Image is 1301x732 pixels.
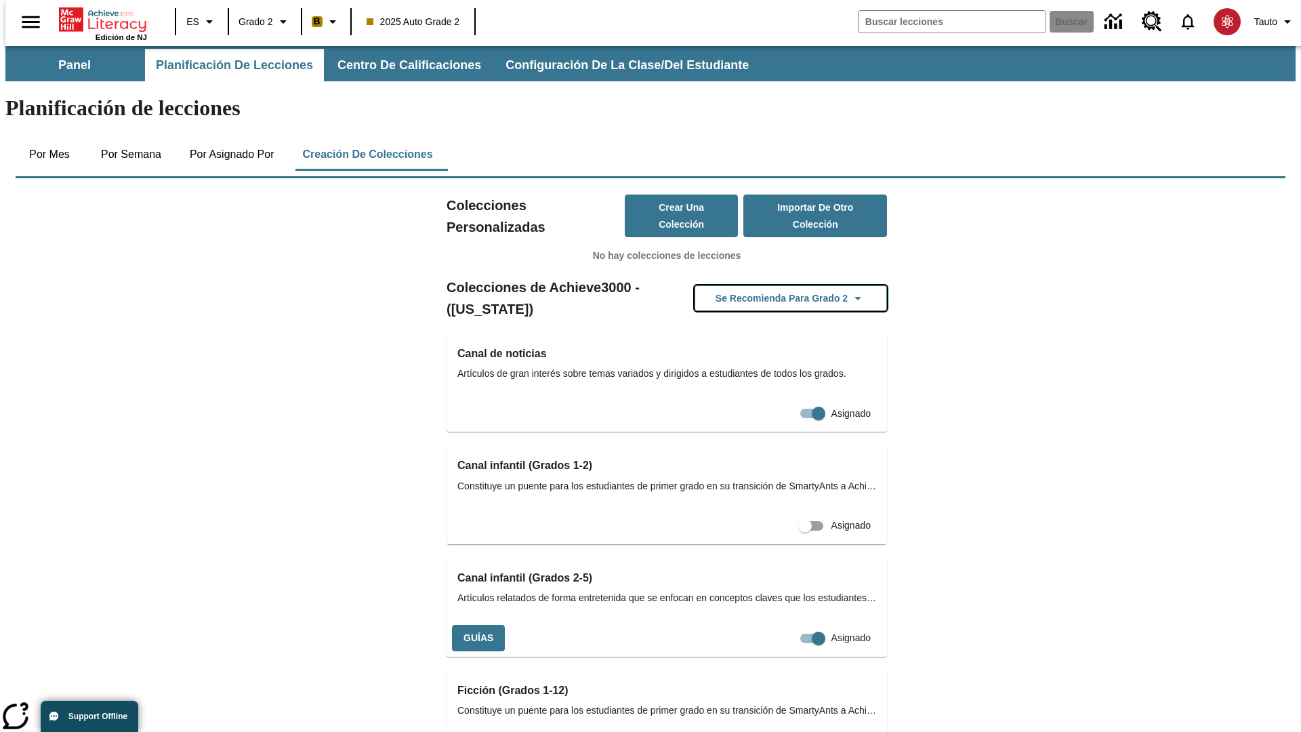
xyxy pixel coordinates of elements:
[447,249,887,263] p: No hay colecciones de lecciones
[743,195,887,237] button: Importar de otro Colección
[96,33,147,41] span: Edición de NJ
[59,5,147,41] div: Portada
[1214,8,1241,35] img: avatar image
[447,195,625,238] h2: Colecciones Personalizadas
[457,479,876,493] span: Constituye un puente para los estudiantes de primer grado en su transición de SmartyAnts a Achiev...
[41,701,138,732] button: Support Offline
[1170,4,1205,39] a: Notificaciones
[16,138,83,171] button: Por mes
[1249,9,1301,34] button: Perfil/Configuración
[831,407,871,421] span: Asignado
[625,195,739,237] button: Crear una colección
[1096,3,1134,41] a: Centro de información
[233,9,297,34] button: Grado: Grado 2, Elige un grado
[457,591,876,605] span: Artículos relatados de forma entretenida que se enfocan en conceptos claves que los estudiantes a...
[145,49,324,81] button: Planificación de lecciones
[5,49,761,81] div: Subbarra de navegación
[457,367,876,381] span: Artículos de gran interés sobre temas variados y dirigidos a estudiantes de todos los grados.
[695,285,887,312] button: Se recomienda para Grado 2
[186,15,199,29] span: ES
[831,518,871,533] span: Asignado
[5,46,1296,81] div: Subbarra de navegación
[291,138,443,171] button: Creación de colecciones
[180,9,224,34] button: Lenguaje: ES, Selecciona un idioma
[68,712,127,721] span: Support Offline
[5,96,1296,121] h1: Planificación de lecciones
[7,49,142,81] button: Panel
[337,58,481,73] span: Centro de calificaciones
[156,58,313,73] span: Planificación de lecciones
[239,15,273,29] span: Grado 2
[495,49,760,81] button: Configuración de la clase/del estudiante
[1254,15,1277,29] span: Tauto
[859,11,1046,33] input: Buscar campo
[58,58,91,73] span: Panel
[1134,3,1170,40] a: Centro de recursos, Se abrirá en una pestaña nueva.
[457,456,876,475] h3: Canal infantil (Grados 1-2)
[457,681,876,700] h3: Ficción (Grados 1-12)
[11,2,51,42] button: Abrir el menú lateral
[90,138,172,171] button: Por semana
[306,9,346,34] button: Boost El color de la clase es anaranjado claro. Cambiar el color de la clase.
[1205,4,1249,39] button: Escoja un nuevo avatar
[327,49,492,81] button: Centro de calificaciones
[457,344,876,363] h3: Canal de noticias
[452,625,505,651] button: Guías
[505,58,749,73] span: Configuración de la clase/del estudiante
[179,138,285,171] button: Por asignado por
[447,277,667,320] h2: Colecciones de Achieve3000 - ([US_STATE])
[457,704,876,718] span: Constituye un puente para los estudiantes de primer grado en su transición de SmartyAnts a Achiev...
[457,569,876,588] h3: Canal infantil (Grados 2-5)
[59,6,147,33] a: Portada
[367,15,460,29] span: 2025 Auto Grade 2
[831,631,871,645] span: Asignado
[314,13,321,30] span: B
